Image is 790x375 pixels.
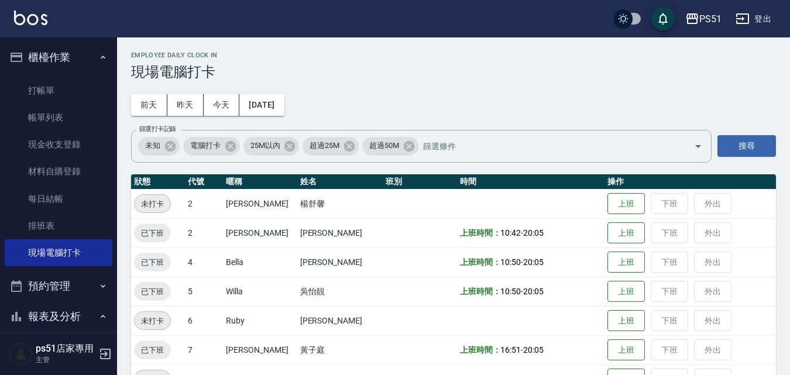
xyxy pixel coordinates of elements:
th: 狀態 [131,174,185,190]
button: 今天 [204,94,240,116]
td: [PERSON_NAME] [297,218,383,247]
span: 10:50 [500,287,521,296]
span: 未打卡 [135,198,170,210]
div: 電腦打卡 [183,137,240,156]
td: [PERSON_NAME] [223,335,297,364]
td: - [457,335,604,364]
button: 前天 [131,94,167,116]
button: save [651,7,675,30]
th: 班別 [383,174,456,190]
td: 楊舒馨 [297,189,383,218]
span: 20:05 [523,228,544,238]
button: 上班 [607,252,645,273]
button: 登出 [731,8,776,30]
input: 篩選條件 [420,136,674,156]
button: Open [689,137,707,156]
span: 已下班 [134,285,171,298]
label: 篩選打卡記錄 [139,125,176,133]
b: 上班時間： [460,345,501,355]
img: Person [9,342,33,366]
b: 上班時間： [460,228,501,238]
td: [PERSON_NAME] [223,218,297,247]
button: 報表及分析 [5,301,112,332]
h3: 現場電腦打卡 [131,64,776,80]
td: Ruby [223,306,297,335]
th: 代號 [185,174,223,190]
button: 搜尋 [717,135,776,157]
a: 帳單列表 [5,104,112,131]
td: 7 [185,335,223,364]
span: 20:05 [523,287,544,296]
button: 上班 [607,193,645,215]
button: 昨天 [167,94,204,116]
a: 現場電腦打卡 [5,239,112,266]
td: Willa [223,277,297,306]
a: 現金收支登錄 [5,131,112,158]
td: [PERSON_NAME] [297,306,383,335]
th: 姓名 [297,174,383,190]
td: [PERSON_NAME] [223,189,297,218]
td: 吳怡靚 [297,277,383,306]
a: 每日結帳 [5,185,112,212]
td: 2 [185,189,223,218]
span: 10:50 [500,257,521,267]
span: 未知 [138,140,167,152]
b: 上班時間： [460,287,501,296]
span: 電腦打卡 [183,140,228,152]
button: 上班 [607,222,645,244]
th: 暱稱 [223,174,297,190]
span: 10:42 [500,228,521,238]
div: 25M以內 [243,137,300,156]
span: 已下班 [134,227,171,239]
td: 5 [185,277,223,306]
a: 材料自購登錄 [5,158,112,185]
a: 打帳單 [5,77,112,104]
span: 20:05 [523,345,544,355]
b: 上班時間： [460,257,501,267]
button: 上班 [607,310,645,332]
button: 預約管理 [5,271,112,301]
td: - [457,218,604,247]
div: 未知 [138,137,180,156]
span: 20:05 [523,257,544,267]
button: 上班 [607,281,645,302]
div: 超過25M [303,137,359,156]
td: [PERSON_NAME] [297,247,383,277]
td: 6 [185,306,223,335]
th: 時間 [457,174,604,190]
span: 未打卡 [135,315,170,327]
div: 超過50M [362,137,418,156]
td: - [457,247,604,277]
td: 4 [185,247,223,277]
span: 已下班 [134,344,171,356]
button: 上班 [607,339,645,361]
th: 操作 [604,174,776,190]
td: 2 [185,218,223,247]
button: 櫃檯作業 [5,42,112,73]
td: Bella [223,247,297,277]
span: 超過50M [362,140,406,152]
div: PS51 [699,12,722,26]
span: 25M以內 [243,140,287,152]
span: 超過25M [303,140,346,152]
h5: ps51店家專用 [36,343,95,355]
h2: Employee Daily Clock In [131,51,776,59]
td: - [457,277,604,306]
td: 黃子庭 [297,335,383,364]
p: 主管 [36,355,95,365]
span: 16:51 [500,345,521,355]
img: Logo [14,11,47,25]
span: 已下班 [134,256,171,269]
button: [DATE] [239,94,284,116]
button: PS51 [681,7,726,31]
a: 排班表 [5,212,112,239]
